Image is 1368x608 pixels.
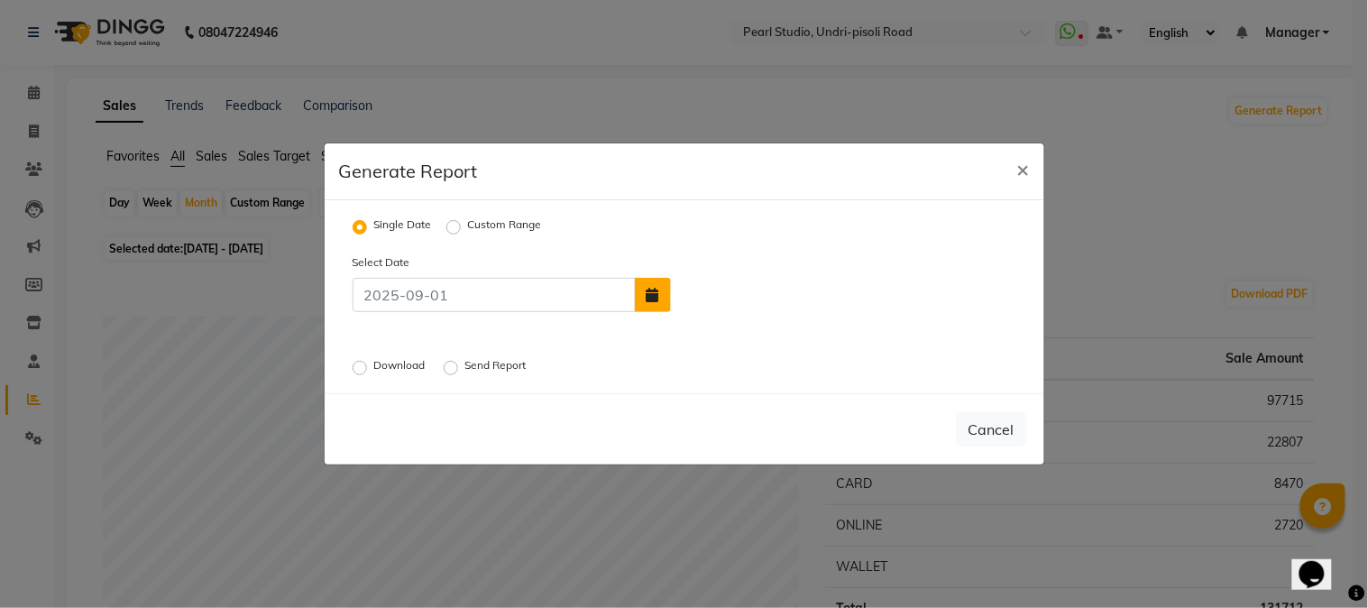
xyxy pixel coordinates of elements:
label: Select Date [339,254,512,271]
label: Send Report [465,357,530,379]
input: 2025-09-01 [353,278,636,312]
iframe: chat widget [1292,536,1350,590]
label: Single Date [374,216,432,238]
span: × [1017,155,1030,182]
button: Close [1003,143,1044,194]
h5: Generate Report [339,158,478,185]
button: Cancel [957,412,1026,447]
label: Download [374,357,429,379]
label: Custom Range [468,216,542,238]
